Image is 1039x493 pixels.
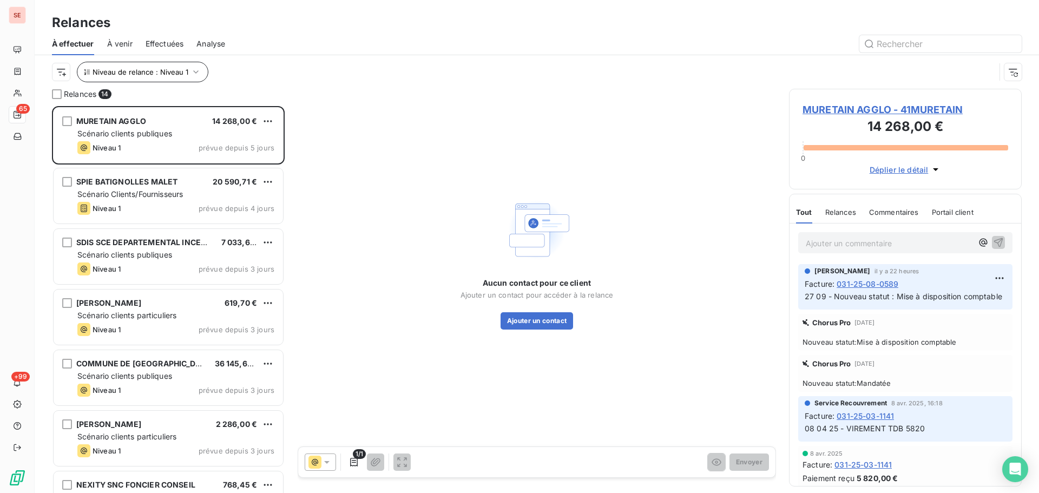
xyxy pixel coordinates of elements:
span: Nouveau statut : Mandatée [803,379,1008,387]
span: 2 286,00 € [216,419,258,429]
span: Tout [796,208,812,216]
span: Relances [64,89,96,100]
span: Niveau 1 [93,386,121,395]
span: Facture : [805,410,834,422]
span: SPIE BATIGNOLLES MALET [76,177,177,186]
span: prévue depuis 4 jours [199,204,274,213]
div: Open Intercom Messenger [1002,456,1028,482]
span: Scénario clients publiques [77,129,172,138]
img: Logo LeanPay [9,469,26,487]
span: 768,45 € [223,480,257,489]
span: Effectuées [146,38,184,49]
span: 7 033,68 € [221,238,262,247]
span: 031-25-08-0589 [837,278,898,290]
span: 08 04 25 - VIREMENT TDB 5820 [805,424,925,433]
input: Rechercher [859,35,1022,52]
span: [DATE] [854,319,875,326]
span: Niveau 1 [93,204,121,213]
span: prévue depuis 3 jours [199,386,274,395]
span: Scénario Clients/Fournisseurs [77,189,183,199]
span: Ajouter un contact pour accéder à la relance [461,291,614,299]
span: [PERSON_NAME] [76,298,141,307]
span: NEXITY SNC FONCIER CONSEIL [76,480,195,489]
span: Niveau 1 [93,325,121,334]
span: Niveau 1 [93,143,121,152]
span: 20 590,71 € [213,177,257,186]
span: Analyse [196,38,225,49]
span: 14 [98,89,111,99]
span: 8 avr. 2025, 16:18 [891,400,943,406]
span: Scénario clients publiques [77,371,172,380]
div: grid [52,106,285,493]
button: Déplier le détail [866,163,945,176]
span: il y a 22 heures [874,268,919,274]
span: Niveau 1 [93,446,121,455]
span: Niveau 1 [93,265,121,273]
span: Service Recouvrement [814,398,887,408]
span: 5 820,00 € [857,472,898,484]
h3: Relances [52,13,110,32]
span: 619,70 € [225,298,257,307]
button: Ajouter un contact [501,312,574,330]
span: MURETAIN AGGLO - 41MURETAIN [803,102,1008,117]
span: 031-25-03-1141 [834,459,892,470]
span: COMMUNE DE [GEOGRAPHIC_DATA] [76,359,213,368]
span: SDIS SCE DEPARTEMENTAL INCENDIE ET [76,238,231,247]
span: [PERSON_NAME] [76,419,141,429]
span: prévue depuis 3 jours [199,265,274,273]
span: Relances [825,208,856,216]
div: SE [9,6,26,24]
img: Empty state [502,195,571,265]
button: Niveau de relance : Niveau 1 [77,62,208,82]
span: 0 [801,154,805,162]
h3: 14 268,00 € [803,117,1008,139]
span: Portail client [932,208,974,216]
span: 27 09 - Nouveau statut : Mise à disposition comptable [805,292,1002,301]
span: prévue depuis 3 jours [199,446,274,455]
span: MURETAIN AGGLO [76,116,146,126]
span: Chorus Pro [812,359,851,368]
span: À effectuer [52,38,94,49]
span: [DATE] [854,360,875,367]
span: prévue depuis 3 jours [199,325,274,334]
span: Paiement reçu [803,472,854,484]
span: Scénario clients particuliers [77,432,176,441]
span: 65 [16,104,30,114]
span: Déplier le détail [870,164,929,175]
span: prévue depuis 5 jours [199,143,274,152]
span: Niveau de relance : Niveau 1 [93,68,188,76]
span: Aucun contact pour ce client [483,278,591,288]
span: [PERSON_NAME] [814,266,870,276]
span: 36 145,66 € [215,359,260,368]
span: À venir [107,38,133,49]
span: Facture : [805,278,834,290]
span: Nouveau statut : Mise à disposition comptable [803,338,1008,346]
span: 031-25-03-1141 [837,410,894,422]
span: Scénario clients particuliers [77,311,176,320]
span: Chorus Pro [812,318,851,327]
span: 1/1 [353,449,366,459]
span: Scénario clients publiques [77,250,172,259]
span: 8 avr. 2025 [810,450,843,457]
button: Envoyer [729,453,769,471]
span: Commentaires [869,208,919,216]
span: 14 268,00 € [212,116,257,126]
span: Facture : [803,459,832,470]
span: +99 [11,372,30,382]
